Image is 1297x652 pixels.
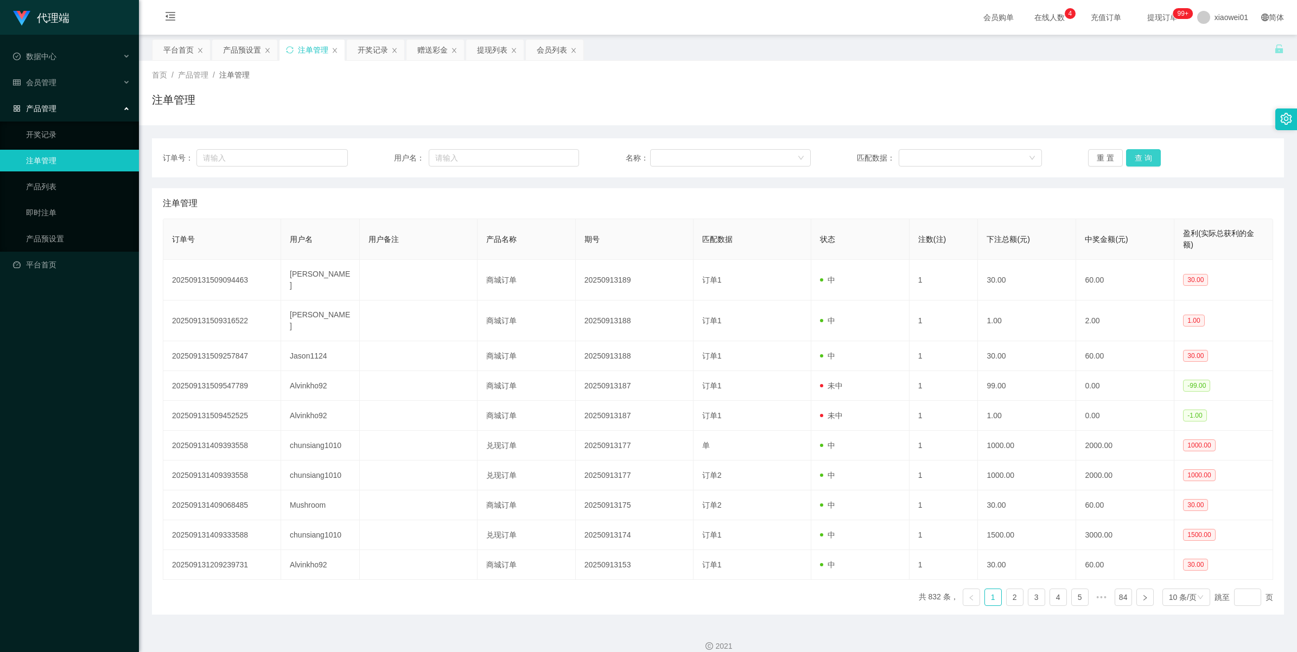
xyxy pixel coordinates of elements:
span: 订单号 [172,235,195,244]
span: 订单2 [702,501,722,509]
a: 即时注单 [26,202,130,223]
li: 84 [1115,589,1132,606]
p: 4 [1068,8,1072,19]
span: 订单1 [702,530,722,539]
td: 202509131509316522 [163,301,281,341]
a: 产品列表 [26,176,130,197]
input: 请输入 [429,149,579,167]
td: 202509131509452525 [163,401,281,431]
i: 图标: left [968,595,975,601]
span: 1500.00 [1183,529,1215,541]
td: 1 [910,461,978,490]
td: 1500.00 [978,520,1076,550]
a: 3 [1028,589,1045,605]
span: 中 [820,441,835,450]
span: 注单管理 [219,71,250,79]
span: 30.00 [1183,274,1208,286]
td: 3000.00 [1076,520,1174,550]
i: 图标: down [1029,155,1035,162]
li: 上一页 [963,589,980,606]
span: 中 [820,530,835,539]
span: -99.00 [1183,380,1210,392]
i: 图标: check-circle-o [13,53,21,60]
span: 期号 [584,235,600,244]
i: 图标: close [197,47,204,54]
span: 匹配数据： [857,152,899,164]
a: 注单管理 [26,150,130,171]
span: 订单号： [163,152,196,164]
td: Mushroom [281,490,360,520]
td: 60.00 [1076,341,1174,371]
td: 1 [910,520,978,550]
div: 会员列表 [537,40,567,60]
span: 订单1 [702,316,722,325]
td: Alvinkho92 [281,371,360,401]
div: 产品预设置 [223,40,261,60]
i: 图标: table [13,79,21,86]
span: 用户名： [394,152,429,164]
span: 在线人数 [1029,14,1070,21]
span: 中 [820,501,835,509]
td: 20250913187 [576,401,694,431]
span: 订单1 [702,276,722,284]
span: 注单管理 [163,197,198,210]
i: 图标: setting [1280,113,1292,125]
sup: 4 [1065,8,1076,19]
button: 重 置 [1088,149,1123,167]
span: 单 [702,441,710,450]
i: 图标: close [511,47,517,54]
td: 99.00 [978,371,1076,401]
a: 产品预设置 [26,228,130,250]
td: 商城订单 [478,550,576,580]
span: 下注总额(元) [987,235,1029,244]
span: 中奖金额(元) [1085,235,1128,244]
div: 注单管理 [298,40,328,60]
td: 1 [910,431,978,461]
td: 60.00 [1076,490,1174,520]
div: 10 条/页 [1169,589,1197,605]
td: 30.00 [978,260,1076,301]
td: 202509131509547789 [163,371,281,401]
td: 1.00 [978,301,1076,341]
div: 平台首页 [163,40,194,60]
a: 开奖记录 [26,124,130,145]
td: 20250913153 [576,550,694,580]
td: 1 [910,401,978,431]
td: 60.00 [1076,260,1174,301]
td: 商城订单 [478,490,576,520]
td: Alvinkho92 [281,401,360,431]
td: 20250913174 [576,520,694,550]
span: 中 [820,560,835,569]
a: 图标: dashboard平台首页 [13,254,130,276]
span: -1.00 [1183,410,1206,421]
span: 状态 [820,235,835,244]
i: 图标: down [798,155,804,162]
td: 商城订单 [478,260,576,301]
i: 图标: menu-fold [152,1,189,35]
i: 图标: close [264,47,271,54]
i: 图标: close [451,47,457,54]
td: 202509131509257847 [163,341,281,371]
td: 202509131409333588 [163,520,281,550]
td: 商城订单 [478,341,576,371]
td: 商城订单 [478,301,576,341]
td: 20250913188 [576,341,694,371]
td: 202509131509094463 [163,260,281,301]
td: 1.00 [978,401,1076,431]
td: 1 [910,371,978,401]
td: 商城订单 [478,371,576,401]
td: 60.00 [1076,550,1174,580]
span: 首页 [152,71,167,79]
span: 订单2 [702,471,722,480]
i: 图标: sync [286,46,294,54]
td: 20250913177 [576,461,694,490]
td: chunsiang1010 [281,431,360,461]
span: 30.00 [1183,559,1208,571]
td: 2.00 [1076,301,1174,341]
div: 开奖记录 [358,40,388,60]
td: 1 [910,550,978,580]
td: 兑现订单 [478,461,576,490]
span: 30.00 [1183,350,1208,362]
td: Alvinkho92 [281,550,360,580]
span: 30.00 [1183,499,1208,511]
